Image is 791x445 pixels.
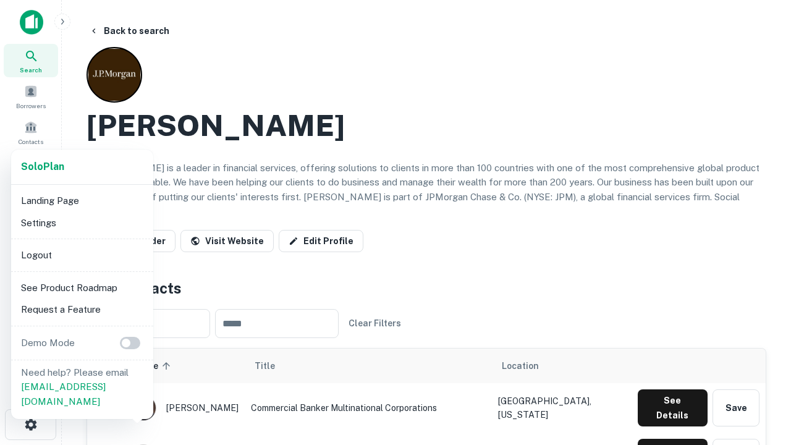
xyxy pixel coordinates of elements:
[21,381,106,407] a: [EMAIL_ADDRESS][DOMAIN_NAME]
[16,336,80,350] p: Demo Mode
[16,244,148,266] li: Logout
[16,212,148,234] li: Settings
[21,159,64,174] a: SoloPlan
[21,365,143,409] p: Need help? Please email
[21,161,64,172] strong: Solo Plan
[729,307,791,366] iframe: Chat Widget
[16,299,148,321] li: Request a Feature
[16,190,148,212] li: Landing Page
[16,277,148,299] li: See Product Roadmap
